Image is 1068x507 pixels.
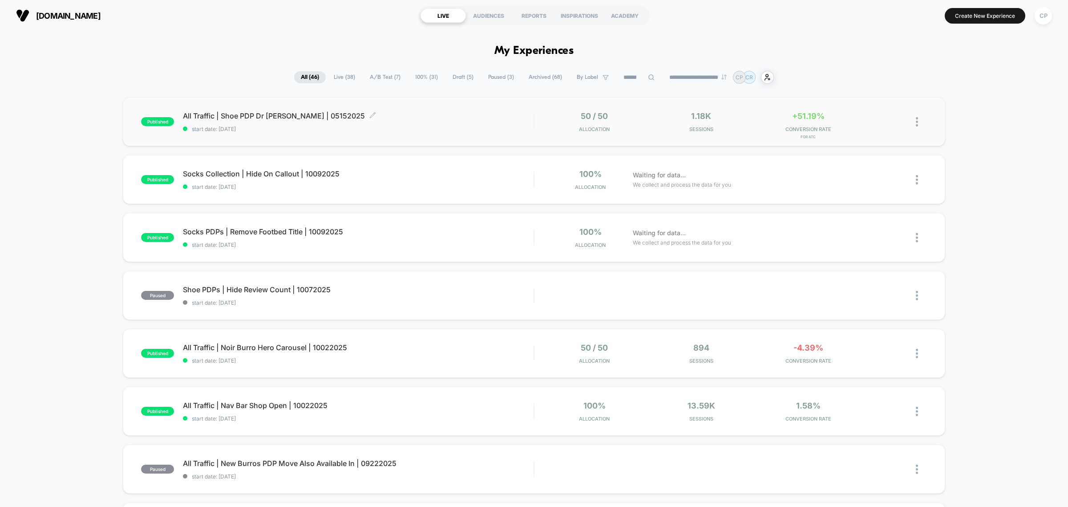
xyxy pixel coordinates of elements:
[183,126,534,132] span: start date: [DATE]
[581,343,608,352] span: 50 / 50
[183,415,534,422] span: start date: [DATE]
[183,357,534,364] span: start date: [DATE]
[183,169,534,178] span: Socks Collection | Hide On Callout | 10092025
[16,9,29,22] img: Visually logo
[141,407,174,416] span: published
[183,459,534,468] span: All Traffic | New Burros PDP Move Also Available In | 09222025
[691,111,711,121] span: 1.18k
[916,233,918,242] img: close
[363,71,407,83] span: A/B Test ( 7 )
[650,358,752,364] span: Sessions
[757,135,859,139] span: for ATC
[579,169,602,179] span: 100%
[294,71,326,83] span: All ( 46 )
[183,401,534,410] span: All Traffic | Nav Bar Shop Open | 10022025
[13,8,103,23] button: [DOMAIN_NAME]
[579,358,610,364] span: Allocation
[792,111,825,121] span: +51.19%
[183,285,534,294] span: Shoe PDPs | Hide Review Count | 10072025
[745,74,753,81] p: CR
[511,8,557,23] div: REPORTS
[916,465,918,474] img: close
[183,241,534,248] span: start date: [DATE]
[579,126,610,132] span: Allocation
[633,180,731,189] span: We collect and process the data for you
[650,416,752,422] span: Sessions
[793,343,823,352] span: -4.39%
[183,111,534,120] span: All Traffic | Shoe PDP Dr [PERSON_NAME] | 05152025
[183,227,534,236] span: Socks PDPs | Remove Footbed Title | 10092025
[327,71,362,83] span: Live ( 38 )
[1032,7,1055,25] button: CP
[494,45,574,57] h1: My Experiences
[583,401,606,410] span: 100%
[736,74,743,81] p: CP
[688,401,715,410] span: 13.59k
[633,170,686,180] span: Waiting for data...
[141,117,174,126] span: published
[1035,7,1052,25] div: CP
[916,117,918,127] img: close
[183,473,534,480] span: start date: [DATE]
[141,465,174,474] span: paused
[916,349,918,358] img: close
[916,291,918,300] img: close
[141,349,174,358] span: published
[579,227,602,237] span: 100%
[481,71,521,83] span: Paused ( 3 )
[945,8,1025,24] button: Create New Experience
[446,71,480,83] span: Draft ( 5 )
[141,233,174,242] span: published
[650,126,752,132] span: Sessions
[36,11,101,20] span: [DOMAIN_NAME]
[183,184,534,190] span: start date: [DATE]
[633,238,731,247] span: We collect and process the data for you
[579,416,610,422] span: Allocation
[757,358,859,364] span: CONVERSION RATE
[575,242,606,248] span: Allocation
[693,343,709,352] span: 894
[581,111,608,121] span: 50 / 50
[466,8,511,23] div: AUDIENCES
[757,416,859,422] span: CONVERSION RATE
[916,175,918,184] img: close
[602,8,647,23] div: ACADEMY
[183,299,534,306] span: start date: [DATE]
[796,401,821,410] span: 1.58%
[183,343,534,352] span: All Traffic | Noir Burro Hero Carousel | 10022025
[409,71,445,83] span: 100% ( 31 )
[557,8,602,23] div: INSPIRATIONS
[522,71,569,83] span: Archived ( 68 )
[141,175,174,184] span: published
[141,291,174,300] span: paused
[721,74,727,80] img: end
[757,126,859,132] span: CONVERSION RATE
[916,407,918,416] img: close
[633,228,686,238] span: Waiting for data...
[421,8,466,23] div: LIVE
[575,184,606,190] span: Allocation
[577,74,598,81] span: By Label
